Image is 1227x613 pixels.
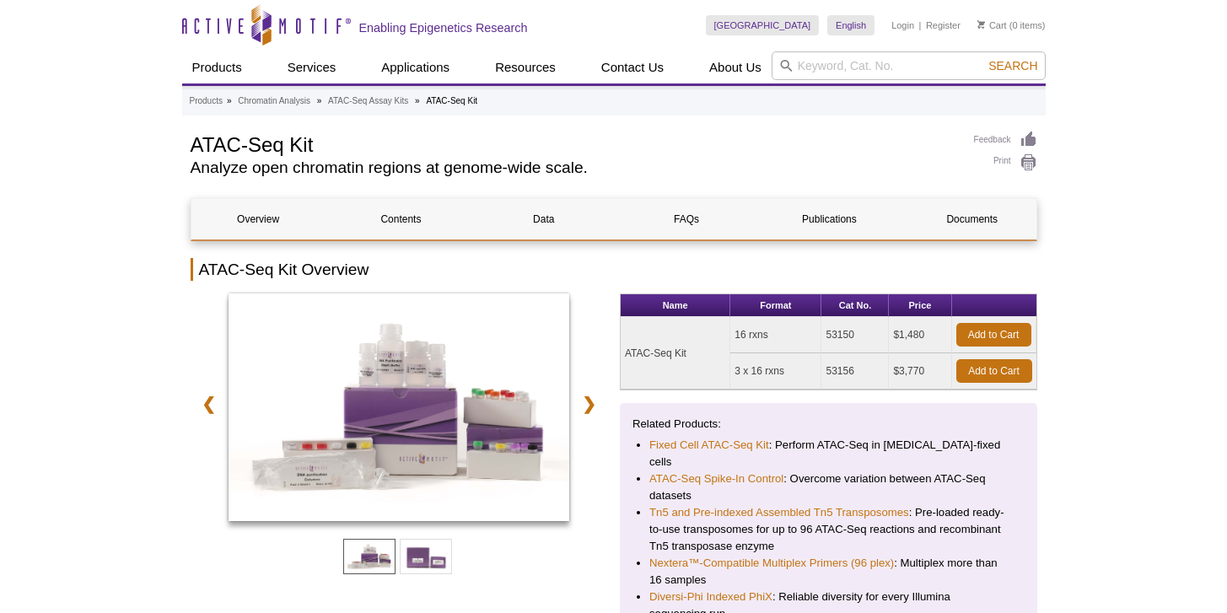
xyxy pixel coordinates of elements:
[227,96,232,105] li: »
[889,294,951,317] th: Price
[328,94,408,109] a: ATAC-Seq Assay Kits
[730,294,821,317] th: Format
[889,317,951,353] td: $1,480
[191,160,957,175] h2: Analyze open chromatin regions at genome-wide scale.
[649,471,783,487] a: ATAC-Seq Spike-In Control
[974,131,1037,149] a: Feedback
[649,504,1008,555] li: : Pre-loaded ready-to-use transposomes for up to 96 ATAC-Seq reactions and recombinant Tn5 transp...
[191,384,227,423] a: ❮
[649,504,909,521] a: Tn5 and Pre-indexed Assembled Tn5 Transposomes
[889,353,951,390] td: $3,770
[591,51,674,83] a: Contact Us
[191,131,957,156] h1: ATAC-Seq Kit
[334,199,468,239] a: Contents
[730,317,821,353] td: 16 rxns
[827,15,875,35] a: English
[983,58,1042,73] button: Search
[190,94,223,109] a: Products
[821,294,889,317] th: Cat No.
[371,51,460,83] a: Applications
[974,153,1037,172] a: Print
[649,589,772,605] a: Diversi-Phi Indexed PhiX
[988,59,1037,73] span: Search
[762,199,896,239] a: Publications
[359,20,528,35] h2: Enabling Epigenetics Research
[619,199,753,239] a: FAQs
[919,15,922,35] li: |
[926,19,961,31] a: Register
[977,20,985,29] img: Your Cart
[229,293,570,526] a: ATAC-Seq Kit
[415,96,420,105] li: »
[649,555,1008,589] li: : Multiplex more than 16 samples
[730,353,821,390] td: 3 x 16 rxns
[891,19,914,31] a: Login
[632,416,1025,433] p: Related Products:
[485,51,566,83] a: Resources
[905,199,1039,239] a: Documents
[649,437,769,454] a: Fixed Cell ATAC-Seq Kit
[699,51,772,83] a: About Us
[621,294,730,317] th: Name
[426,96,477,105] li: ATAC-Seq Kit
[772,51,1046,80] input: Keyword, Cat. No.
[476,199,611,239] a: Data
[956,359,1032,383] a: Add to Cart
[277,51,347,83] a: Services
[621,317,730,390] td: ATAC-Seq Kit
[821,353,889,390] td: 53156
[821,317,889,353] td: 53150
[649,555,894,572] a: Nextera™-Compatible Multiplex Primers (96 plex)
[182,51,252,83] a: Products
[191,199,326,239] a: Overview
[649,471,1008,504] li: : Overcome variation between ATAC-Seq datasets
[956,323,1031,347] a: Add to Cart
[317,96,322,105] li: »
[191,258,1037,281] h2: ATAC-Seq Kit Overview
[571,384,607,423] a: ❯
[977,15,1046,35] li: (0 items)
[649,437,1008,471] li: : Perform ATAC-Seq in [MEDICAL_DATA]-fixed cells
[229,293,570,521] img: ATAC-Seq Kit
[706,15,820,35] a: [GEOGRAPHIC_DATA]
[977,19,1007,31] a: Cart
[238,94,310,109] a: Chromatin Analysis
